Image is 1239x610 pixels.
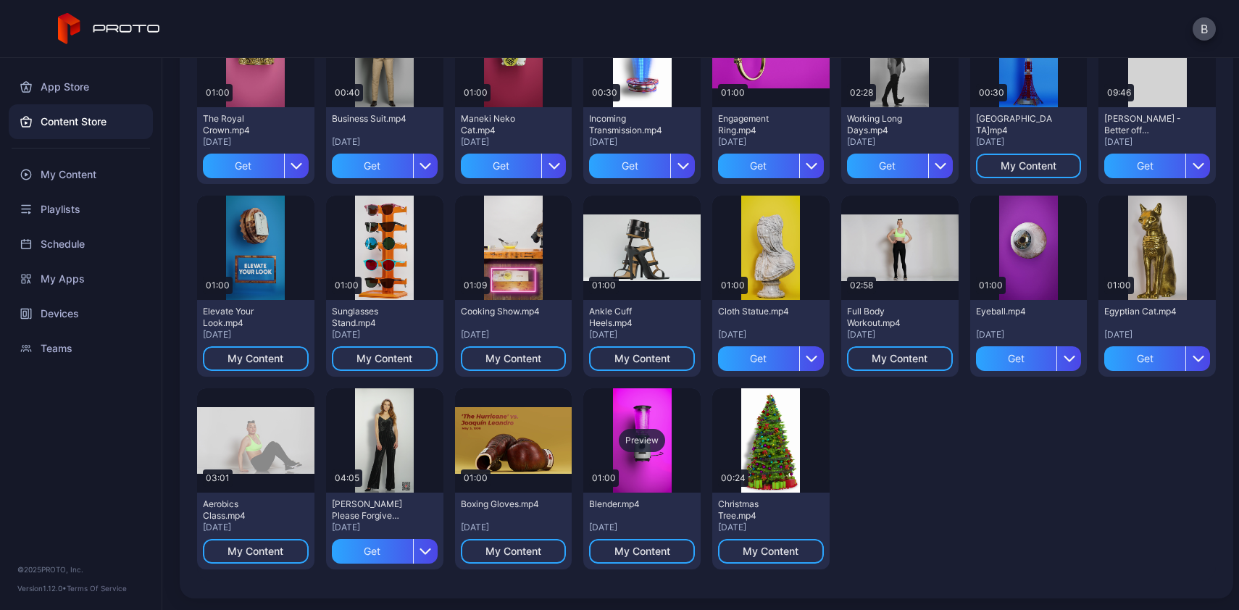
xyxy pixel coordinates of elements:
[847,154,953,178] button: Get
[461,113,541,136] div: Maneki Neko Cat.mp4
[976,154,1082,178] button: My Content
[718,346,824,371] button: Get
[203,329,309,340] div: [DATE]
[847,113,927,136] div: Working Long Days.mp4
[1104,306,1184,317] div: Egyptian Cat.mp4
[1104,346,1210,371] button: Get
[718,498,798,522] div: Christmas Tree.mp4
[589,346,695,371] button: My Content
[589,329,695,340] div: [DATE]
[332,154,413,178] div: Get
[589,154,695,178] button: Get
[976,329,1082,340] div: [DATE]
[589,306,669,329] div: Ankle Cuff Heels.mp4
[589,498,669,510] div: Blender.mp4
[461,154,542,178] div: Get
[203,539,309,564] button: My Content
[332,329,438,340] div: [DATE]
[619,429,665,452] div: Preview
[976,136,1082,148] div: [DATE]
[976,346,1057,371] div: Get
[1104,329,1210,340] div: [DATE]
[332,154,438,178] button: Get
[1104,154,1185,178] div: Get
[718,113,798,136] div: Engagement Ring.mp4
[203,498,283,522] div: Aerobics Class.mp4
[17,584,67,593] span: Version 1.12.0 •
[461,539,567,564] button: My Content
[461,522,567,533] div: [DATE]
[485,353,541,364] div: My Content
[1001,160,1056,172] div: My Content
[67,584,127,593] a: Terms Of Service
[356,353,412,364] div: My Content
[589,154,670,178] div: Get
[614,546,670,557] div: My Content
[9,331,153,366] a: Teams
[461,136,567,148] div: [DATE]
[9,227,153,262] a: Schedule
[203,154,284,178] div: Get
[976,346,1082,371] button: Get
[332,498,412,522] div: Adeline Mocke's Please Forgive Me.mp4
[976,113,1056,136] div: Tokyo Tower.mp4
[9,104,153,139] a: Content Store
[847,329,953,340] div: [DATE]
[332,346,438,371] button: My Content
[203,154,309,178] button: Get
[9,70,153,104] a: App Store
[9,157,153,192] a: My Content
[872,353,927,364] div: My Content
[485,546,541,557] div: My Content
[203,306,283,329] div: Elevate Your Look.mp4
[847,136,953,148] div: [DATE]
[228,546,283,557] div: My Content
[9,296,153,331] a: Devices
[1104,136,1210,148] div: [DATE]
[332,306,412,329] div: Sunglasses Stand.mp4
[203,522,309,533] div: [DATE]
[718,329,824,340] div: [DATE]
[9,262,153,296] a: My Apps
[461,329,567,340] div: [DATE]
[332,136,438,148] div: [DATE]
[9,192,153,227] a: Playlists
[847,306,927,329] div: Full Body Workout.mp4
[976,306,1056,317] div: Eyeball.mp4
[1104,346,1185,371] div: Get
[718,154,824,178] button: Get
[589,113,669,136] div: Incoming Transmission.mp4
[718,522,824,533] div: [DATE]
[461,498,541,510] div: Boxing Gloves.mp4
[743,546,798,557] div: My Content
[589,522,695,533] div: [DATE]
[332,113,412,125] div: Business Suit.mp4
[461,154,567,178] button: Get
[1104,113,1184,136] div: Diane Franklin - Better off Dead.mp4
[718,154,799,178] div: Get
[718,136,824,148] div: [DATE]
[332,539,438,564] button: Get
[203,113,283,136] div: The Royal Crown.mp4
[718,306,798,317] div: Cloth Statue.mp4
[228,353,283,364] div: My Content
[332,522,438,533] div: [DATE]
[203,136,309,148] div: [DATE]
[461,306,541,317] div: Cooking Show.mp4
[718,539,824,564] button: My Content
[203,346,309,371] button: My Content
[17,564,144,575] div: © 2025 PROTO, Inc.
[332,539,413,564] div: Get
[589,136,695,148] div: [DATE]
[614,353,670,364] div: My Content
[718,346,799,371] div: Get
[847,346,953,371] button: My Content
[589,539,695,564] button: My Content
